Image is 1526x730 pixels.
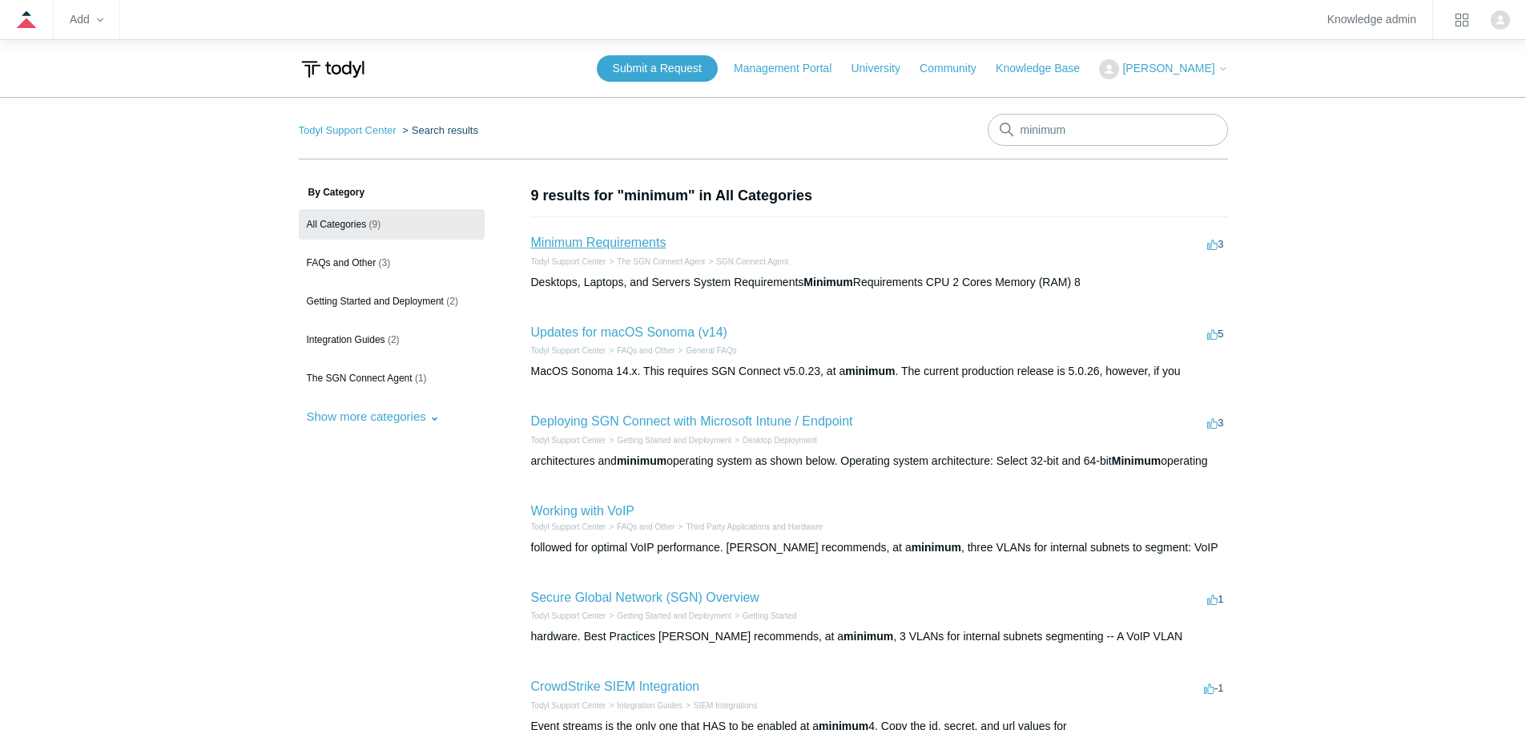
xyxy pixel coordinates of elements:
[531,345,606,357] li: Todyl Support Center
[988,114,1228,146] input: Search
[299,248,485,278] a: FAQs and Other (3)
[617,257,705,266] a: The SGN Connect Agent
[675,521,823,533] li: Third Party Applications and Hardware
[399,124,478,136] li: Search results
[299,124,400,136] li: Todyl Support Center
[299,185,485,200] h3: By Category
[606,345,674,357] li: FAQs and Other
[845,365,895,377] em: minimum
[531,701,606,710] a: Todyl Support Center
[743,436,817,445] a: Desktop Deployment
[606,256,705,268] li: The SGN Connect Agent
[1207,328,1223,340] span: 5
[299,209,485,240] a: All Categories (9)
[531,700,606,712] li: Todyl Support Center
[617,701,682,710] a: Integration Guides
[299,363,485,393] a: The SGN Connect Agent (1)
[617,346,674,355] a: FAQs and Other
[731,610,796,622] li: Getting Started
[531,610,606,622] li: Todyl Support Center
[617,611,731,620] a: Getting Started and Deployment
[1491,10,1510,30] img: user avatar
[803,276,852,288] em: Minimum
[299,401,448,431] button: Show more categories
[686,522,823,531] a: Third Party Applications and Hardware
[531,628,1228,645] div: hardware. Best Practices [PERSON_NAME] recommends, at a , 3 VLANs for internal subnets segmenting...
[531,522,606,531] a: Todyl Support Center
[415,373,427,384] span: (1)
[844,630,893,643] em: minimum
[299,286,485,317] a: Getting Started and Deployment (2)
[531,363,1228,380] div: MacOS Sonoma 14.x. This requires SGN Connect v5.0.23, at a . The current production release is 5....
[531,325,727,339] a: Updates for macOS Sonoma (v14)
[1099,59,1227,79] button: [PERSON_NAME]
[686,346,736,355] a: General FAQs
[912,541,961,554] em: minimum
[299,325,485,355] a: Integration Guides (2)
[851,60,916,77] a: University
[379,257,391,268] span: (3)
[743,611,796,620] a: Getting Started
[388,334,400,345] span: (2)
[531,539,1228,556] div: followed for optimal VoIP performance. [PERSON_NAME] recommends, at a , three VLANs for internal ...
[1204,682,1224,694] span: -1
[705,256,788,268] li: SGN Connect Agent
[531,521,606,533] li: Todyl Support Center
[617,522,674,531] a: FAQs and Other
[1491,10,1510,30] zd-hc-trigger: Click your profile icon to open the profile menu
[307,334,385,345] span: Integration Guides
[996,60,1096,77] a: Knowledge Base
[597,55,718,82] a: Submit a Request
[1112,454,1161,467] em: Minimum
[307,257,376,268] span: FAQs and Other
[531,257,606,266] a: Todyl Support Center
[1207,417,1223,429] span: 3
[531,591,759,604] a: Secure Global Network (SGN) Overview
[682,700,757,712] li: SIEM Integrations
[446,296,458,307] span: (2)
[70,15,103,24] zd-hc-trigger: Add
[531,236,666,249] a: Minimum Requirements
[606,434,731,446] li: Getting Started and Deployment
[716,257,788,266] a: SGN Connect Agent
[531,611,606,620] a: Todyl Support Center
[617,436,731,445] a: Getting Started and Deployment
[531,185,1228,207] h1: 9 results for "minimum" in All Categories
[531,434,606,446] li: Todyl Support Center
[734,60,848,77] a: Management Portal
[617,454,666,467] em: minimum
[299,124,397,136] a: Todyl Support Center
[307,373,413,384] span: The SGN Connect Agent
[531,504,635,518] a: Working with VoIP
[369,219,381,230] span: (9)
[694,701,757,710] a: SIEM Integrations
[920,60,993,77] a: Community
[606,610,731,622] li: Getting Started and Deployment
[731,434,817,446] li: Desktop Deployment
[307,219,367,230] span: All Categories
[675,345,737,357] li: General FAQs
[299,54,367,84] img: Todyl Support Center Help Center home page
[531,274,1228,291] div: Desktops, Laptops, and Servers System Requirements Requirements CPU 2 Cores Memory (RAM) 8
[606,700,682,712] li: Integration Guides
[1207,593,1223,605] span: 1
[307,296,444,307] span: Getting Started and Deployment
[531,256,606,268] li: Todyl Support Center
[531,414,853,428] a: Deploying SGN Connect with Microsoft Intune / Endpoint
[1122,62,1214,75] span: [PERSON_NAME]
[531,680,700,693] a: CrowdStrike SIEM Integration
[606,521,674,533] li: FAQs and Other
[531,346,606,355] a: Todyl Support Center
[531,436,606,445] a: Todyl Support Center
[531,453,1228,470] div: architectures and operating system as shown below. Operating system architecture: Select 32-bit a...
[1327,15,1416,24] a: Knowledge admin
[1207,238,1223,250] span: 3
